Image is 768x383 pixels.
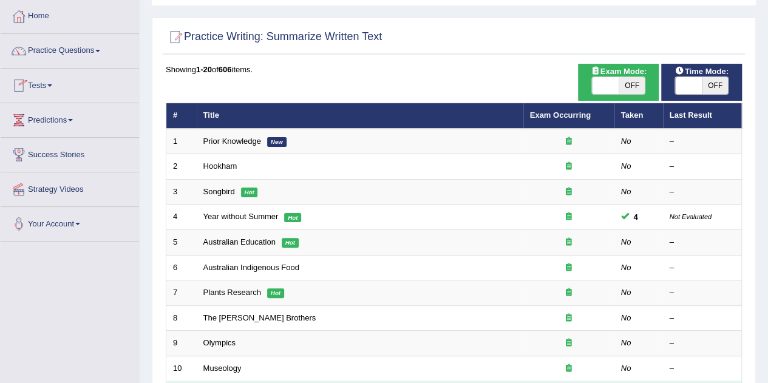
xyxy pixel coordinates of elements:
[1,103,139,134] a: Predictions
[1,207,139,237] a: Your Account
[670,287,735,299] div: –
[203,187,235,196] a: Songbird
[241,188,258,197] em: Hot
[530,186,608,198] div: Exam occurring question
[1,69,139,99] a: Tests
[621,338,631,347] em: No
[629,211,643,223] span: You can still take this question
[203,237,276,246] a: Australian Education
[1,138,139,168] a: Success Stories
[621,237,631,246] em: No
[670,161,735,172] div: –
[203,161,237,171] a: Hookham
[530,262,608,274] div: Exam occurring question
[267,288,284,298] em: Hot
[530,337,608,349] div: Exam occurring question
[578,64,659,101] div: Show exams occurring in exams
[621,263,631,272] em: No
[530,237,608,248] div: Exam occurring question
[267,137,287,147] em: New
[530,110,591,120] a: Exam Occurring
[203,338,236,347] a: Olympics
[166,331,197,356] td: 9
[284,213,301,223] em: Hot
[621,288,631,297] em: No
[619,77,645,94] span: OFF
[530,136,608,147] div: Exam occurring question
[203,263,299,272] a: Australian Indigenous Food
[203,212,279,221] a: Year without Summer
[530,161,608,172] div: Exam occurring question
[166,154,197,180] td: 2
[166,103,197,129] th: #
[530,287,608,299] div: Exam occurring question
[166,179,197,205] td: 3
[166,230,197,256] td: 5
[614,103,663,129] th: Taken
[166,28,382,46] h2: Practice Writing: Summarize Written Text
[670,262,735,274] div: –
[166,280,197,306] td: 7
[530,313,608,324] div: Exam occurring question
[197,103,523,129] th: Title
[166,64,742,75] div: Showing of items.
[1,34,139,64] a: Practice Questions
[166,205,197,230] td: 4
[670,363,735,375] div: –
[586,65,651,78] span: Exam Mode:
[203,313,316,322] a: The [PERSON_NAME] Brothers
[166,356,197,381] td: 10
[203,137,261,146] a: Prior Knowledge
[1,172,139,203] a: Strategy Videos
[166,255,197,280] td: 6
[530,363,608,375] div: Exam occurring question
[670,186,735,198] div: –
[621,364,631,373] em: No
[203,364,242,373] a: Museology
[670,136,735,147] div: –
[219,65,232,74] b: 606
[166,129,197,154] td: 1
[663,103,742,129] th: Last Result
[621,161,631,171] em: No
[282,238,299,248] em: Hot
[702,77,729,94] span: OFF
[196,65,212,74] b: 1-20
[670,65,733,78] span: Time Mode:
[670,213,712,220] small: Not Evaluated
[530,211,608,223] div: Exam occurring question
[166,305,197,331] td: 8
[203,288,261,297] a: Plants Research
[670,237,735,248] div: –
[670,313,735,324] div: –
[621,313,631,322] em: No
[621,187,631,196] em: No
[621,137,631,146] em: No
[670,337,735,349] div: –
